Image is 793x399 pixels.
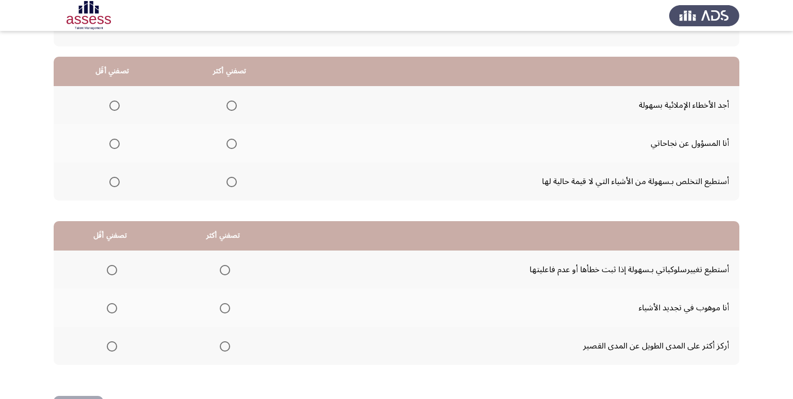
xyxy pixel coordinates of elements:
mat-radio-group: Select an option [216,299,230,317]
td: أستطيع تغييرسلوكياتي بـسهولة إذا ثبت خطأها أو عدم فاعليتها [280,251,739,289]
img: Assess Talent Management logo [669,1,739,30]
img: Assessment logo of OCM R1 ASSESS [54,1,124,30]
td: أركز أكثر على المدى الطويل عن المدى القصير [280,327,739,365]
mat-radio-group: Select an option [216,337,230,355]
mat-radio-group: Select an option [103,299,117,317]
td: أستطيع التخلص بـسهولة من الأشياء التي لا قيمة حالية لها [288,162,739,201]
mat-radio-group: Select an option [222,173,237,190]
th: تصفني أقَل [54,57,171,86]
mat-radio-group: Select an option [105,173,120,190]
td: أنا المسؤول عن نجاحاتي [288,124,739,162]
th: تصفني أكثر [171,57,288,86]
td: أنا موهوب في تجديد الأشياء [280,289,739,327]
th: تصفني أكثر [167,221,280,251]
mat-radio-group: Select an option [222,96,237,114]
mat-radio-group: Select an option [216,261,230,278]
th: تصفني أقَل [54,221,167,251]
mat-radio-group: Select an option [105,135,120,152]
mat-radio-group: Select an option [105,96,120,114]
mat-radio-group: Select an option [103,337,117,355]
mat-radio-group: Select an option [222,135,237,152]
mat-radio-group: Select an option [103,261,117,278]
td: أجد الأخطاء الإملائية بسهولة [288,86,739,124]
